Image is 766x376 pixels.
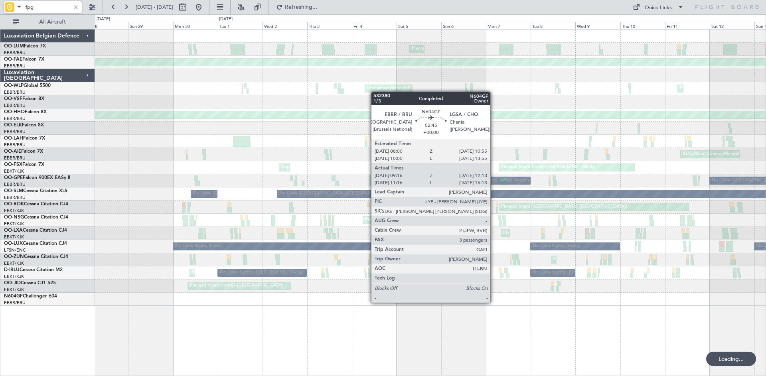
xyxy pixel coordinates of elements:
[466,148,591,160] div: Planned Maint [GEOGRAPHIC_DATA] ([GEOGRAPHIC_DATA])
[412,43,556,55] div: Planned Maint [GEOGRAPHIC_DATA] ([GEOGRAPHIC_DATA] National)
[4,202,24,207] span: OO-ROK
[4,181,26,187] a: EBBR/BRU
[83,22,128,29] div: Sat 28
[4,44,24,49] span: OO-LUM
[4,162,44,167] a: OO-FSXFalcon 7X
[4,168,24,174] a: EBKT/KJK
[307,22,352,29] div: Thu 3
[136,4,173,11] span: [DATE] - [DATE]
[620,22,665,29] div: Thu 10
[486,22,531,29] div: Mon 7
[665,22,710,29] div: Fri 11
[629,1,688,14] button: Quick Links
[4,89,26,95] a: EBBR/BRU
[190,280,283,292] div: Planned Maint Kortrijk-[GEOGRAPHIC_DATA]
[4,228,67,233] a: OO-LXACessna Citation CJ4
[220,267,302,279] div: No Crew Kortrijk-[GEOGRAPHIC_DATA]
[4,149,43,154] a: OO-AIEFalcon 7X
[4,50,26,56] a: EBBR/BRU
[367,83,496,94] div: Unplanned Maint [GEOGRAPHIC_DATA]-[GEOGRAPHIC_DATA]
[173,22,218,29] div: Mon 30
[192,267,321,279] div: Unplanned Maint [GEOGRAPHIC_DATA]-[GEOGRAPHIC_DATA]
[4,175,70,180] a: OO-GPEFalcon 900EX EASy II
[4,247,26,253] a: LFSN/ENC
[4,241,67,246] a: OO-LUXCessna Citation CJ4
[441,22,486,29] div: Sun 6
[24,1,70,13] input: Airport
[21,19,84,25] span: All Aircraft
[4,123,22,128] span: OO-ELK
[4,281,21,285] span: OO-JID
[4,142,26,148] a: EBBR/BRU
[4,129,26,135] a: EBBR/BRU
[4,162,22,167] span: OO-FSX
[97,16,110,23] div: [DATE]
[4,294,57,299] a: N604GFChallenger 604
[399,175,532,187] div: No Crew [GEOGRAPHIC_DATA] ([GEOGRAPHIC_DATA] National)
[4,281,56,285] a: OO-JIDCessna CJ1 525
[4,254,68,259] a: OO-ZUNCessna Citation CJ4
[219,16,233,23] div: [DATE]
[575,22,620,29] div: Wed 9
[4,116,26,122] a: EBBR/BRU
[4,268,63,272] a: D-IBLUCessna Citation M2
[4,136,45,141] a: OO-LAHFalcon 7X
[4,228,23,233] span: OO-LXA
[531,22,575,29] div: Tue 8
[4,175,23,180] span: OO-GPE
[4,260,24,266] a: EBKT/KJK
[503,227,596,239] div: Planned Maint Kortrijk-[GEOGRAPHIC_DATA]
[4,57,44,62] a: OO-FAEFalcon 7X
[4,215,24,220] span: OO-NSG
[4,96,44,101] a: OO-VSFFalcon 8X
[4,195,26,201] a: EBBR/BRU
[4,155,26,161] a: EBBR/BRU
[4,57,22,62] span: OO-FAE
[533,240,580,252] div: No Crew Nancy (Essey)
[501,201,627,213] div: Planned Maint [GEOGRAPHIC_DATA] ([GEOGRAPHIC_DATA])
[706,352,756,366] div: Loading...
[4,254,24,259] span: OO-ZUN
[284,4,318,10] span: Refreshing...
[533,267,615,279] div: No Crew Kortrijk-[GEOGRAPHIC_DATA]
[4,221,24,227] a: EBKT/KJK
[503,175,648,187] div: Planned Maint [GEOGRAPHIC_DATA] ([GEOGRAPHIC_DATA] National)
[399,201,526,213] div: A/C Unavailable [GEOGRAPHIC_DATA]-[GEOGRAPHIC_DATA]
[4,208,24,214] a: EBKT/KJK
[4,287,24,293] a: EBKT/KJK
[4,189,67,193] a: OO-SLMCessna Citation XLS
[175,240,223,252] div: No Crew Nancy (Essey)
[4,268,20,272] span: D-IBLU
[397,22,441,29] div: Sat 5
[193,188,327,200] div: No Crew [GEOGRAPHIC_DATA] ([GEOGRAPHIC_DATA] National)
[4,110,25,114] span: OO-HHO
[4,110,47,114] a: OO-HHOFalcon 8X
[9,16,87,28] button: All Aircraft
[4,234,24,240] a: EBKT/KJK
[4,294,23,299] span: N604GF
[218,22,263,29] div: Tue 1
[680,83,721,94] div: Planned Maint Liege
[4,274,24,280] a: EBKT/KJK
[4,63,26,69] a: EBBR/BRU
[4,83,24,88] span: OO-WLP
[4,149,21,154] span: OO-AIE
[4,241,23,246] span: OO-LUX
[645,4,672,12] div: Quick Links
[4,96,22,101] span: OO-VSF
[710,22,754,29] div: Sat 12
[128,22,173,29] div: Sun 29
[279,188,413,200] div: No Crew [GEOGRAPHIC_DATA] ([GEOGRAPHIC_DATA] National)
[4,44,46,49] a: OO-LUMFalcon 7X
[4,102,26,108] a: EBBR/BRU
[352,22,397,29] div: Fri 4
[4,202,68,207] a: OO-ROKCessna Citation CJ4
[4,83,51,88] a: OO-WLPGlobal 5500
[4,123,44,128] a: OO-ELKFalcon 8X
[281,161,410,173] div: Unplanned Maint [GEOGRAPHIC_DATA]-[GEOGRAPHIC_DATA]
[4,300,26,306] a: EBBR/BRU
[4,189,23,193] span: OO-SLM
[553,254,646,266] div: Planned Maint Kortrijk-[GEOGRAPHIC_DATA]
[501,161,594,173] div: Planned Maint Kortrijk-[GEOGRAPHIC_DATA]
[4,215,68,220] a: OO-NSGCessna Citation CJ4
